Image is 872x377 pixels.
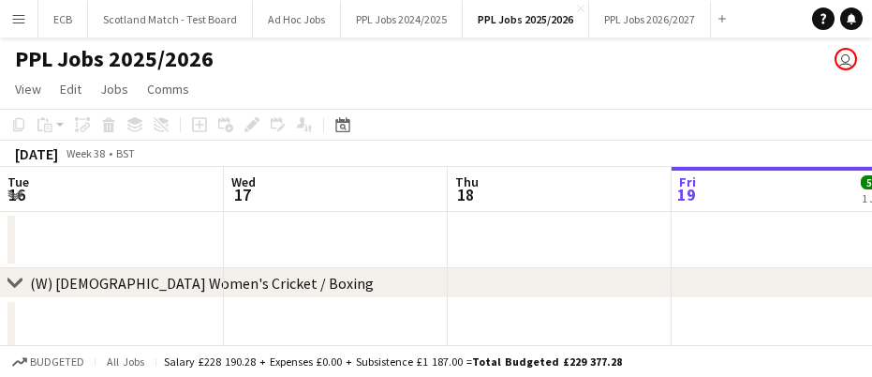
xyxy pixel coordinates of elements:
button: Ad Hoc Jobs [253,1,341,38]
button: ECB [38,1,88,38]
div: [DATE] [15,144,58,163]
button: Scotland Match - Test Board [88,1,253,38]
button: PPL Jobs 2024/2025 [341,1,463,38]
span: Tue [7,173,29,190]
span: Week 38 [62,146,109,160]
span: Fri [679,173,696,190]
span: Budgeted [30,355,84,369]
span: Edit [60,81,81,98]
app-user-avatar: Jane Barron [835,48,857,70]
span: Jobs [100,81,128,98]
span: All jobs [103,354,148,369]
span: 17 [229,184,256,205]
span: View [15,81,41,98]
span: 18 [452,184,479,205]
span: Wed [231,173,256,190]
button: PPL Jobs 2025/2026 [463,1,589,38]
span: 19 [676,184,696,205]
span: Thu [455,173,479,190]
h1: PPL Jobs 2025/2026 [15,45,214,73]
button: PPL Jobs 2026/2027 [589,1,711,38]
div: Salary £228 190.28 + Expenses £0.00 + Subsistence £1 187.00 = [164,354,622,369]
div: BST [116,146,135,160]
span: 16 [5,184,29,205]
span: Total Budgeted £229 377.28 [472,354,622,369]
a: View [7,77,49,101]
a: Comms [140,77,197,101]
div: (W) [DEMOGRAPHIC_DATA] Women's Cricket / Boxing [30,274,374,293]
button: Budgeted [9,352,87,372]
a: Edit [52,77,89,101]
a: Jobs [93,77,136,101]
span: Comms [147,81,189,98]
